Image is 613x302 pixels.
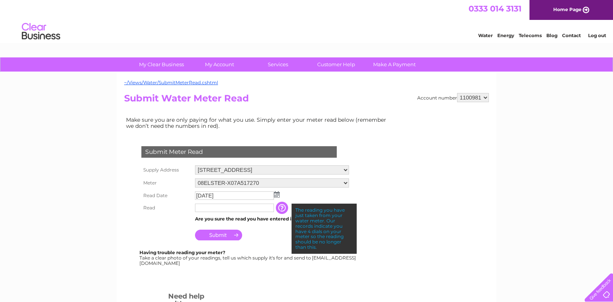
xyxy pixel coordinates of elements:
a: My Clear Business [130,57,193,72]
a: Telecoms [519,33,542,38]
div: Take a clear photo of your readings, tell us which supply it's for and send to [EMAIL_ADDRESS][DO... [139,250,357,266]
div: The reading you have just taken from your water meter. Our records indicate you have 4 dials on y... [292,204,357,253]
th: Meter [139,176,193,189]
div: Clear Business is a trading name of Verastar Limited (registered in [GEOGRAPHIC_DATA] No. 3667643... [126,4,488,37]
th: Read Date [139,189,193,202]
a: ~/Views/Water/SubmitMeterRead.cshtml [124,80,218,85]
input: Submit [195,230,242,240]
a: Customer Help [305,57,368,72]
a: Blog [546,33,557,38]
div: Submit Meter Read [141,146,337,158]
b: Having trouble reading your meter? [139,250,225,255]
div: Account number [417,93,489,102]
td: Are you sure the read you have entered is correct? [193,214,351,224]
a: Log out [588,33,606,38]
img: logo.png [21,20,61,43]
a: Services [246,57,310,72]
th: Supply Address [139,163,193,176]
img: ... [274,191,280,198]
a: Contact [562,33,581,38]
th: Read [139,202,193,214]
a: Make A Payment [363,57,426,72]
td: Make sure you are only paying for what you use. Simply enter your meter read below (remember we d... [124,115,392,131]
a: Energy [497,33,514,38]
a: My Account [188,57,251,72]
a: 0333 014 3131 [469,4,521,13]
a: Water [478,33,493,38]
h2: Submit Water Meter Read [124,93,489,108]
input: Information [276,202,290,214]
